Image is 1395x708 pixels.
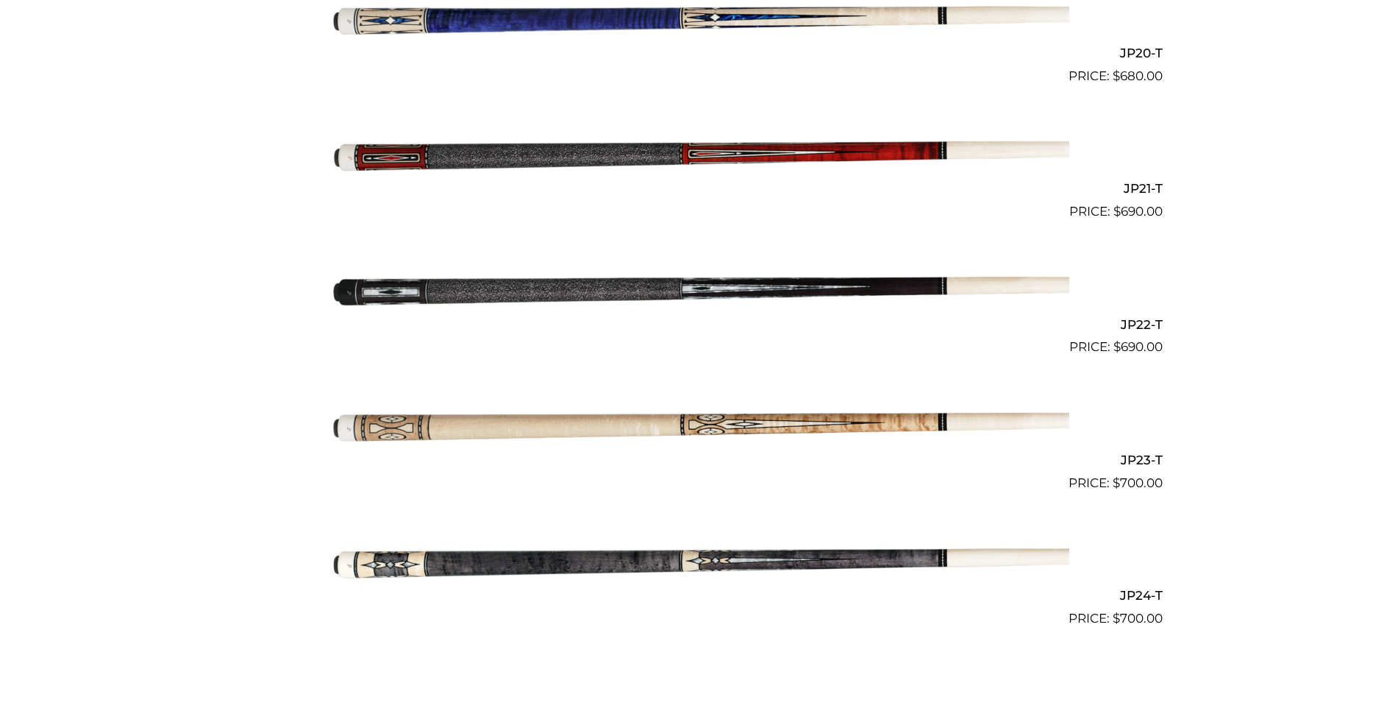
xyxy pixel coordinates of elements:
[233,446,1163,473] h2: JP23-T
[1113,475,1120,490] span: $
[233,92,1163,222] a: JP21-T $690.00
[1113,204,1121,219] span: $
[1113,68,1120,83] span: $
[233,39,1163,66] h2: JP20-T
[1113,611,1120,626] span: $
[327,92,1069,216] img: JP21-T
[233,311,1163,338] h2: JP22-T
[1113,339,1163,354] bdi: 690.00
[1113,339,1121,354] span: $
[233,499,1163,629] a: JP24-T $700.00
[327,499,1069,623] img: JP24-T
[1113,475,1163,490] bdi: 700.00
[233,227,1163,357] a: JP22-T $690.00
[233,582,1163,609] h2: JP24-T
[327,363,1069,486] img: JP23-T
[1113,68,1163,83] bdi: 680.00
[233,175,1163,202] h2: JP21-T
[327,227,1069,351] img: JP22-T
[1113,204,1163,219] bdi: 690.00
[233,363,1163,492] a: JP23-T $700.00
[1113,611,1163,626] bdi: 700.00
